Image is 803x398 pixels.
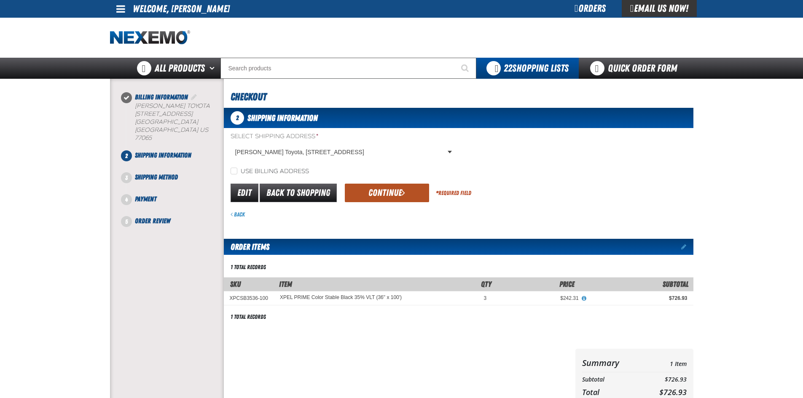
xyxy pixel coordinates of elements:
[280,295,402,301] : XPEL PRIME Color Stable Black 35% VLT (36" x 100')
[120,92,224,226] nav: Checkout steps. Current step is Shipping Information. Step 2 of 5
[135,134,152,142] bdo: 77065
[642,355,686,370] td: 1 Item
[659,387,687,397] span: $726.93
[231,133,455,141] label: Select Shipping Address
[436,189,471,197] div: Required Field
[135,93,188,101] span: Billing Information
[230,280,241,288] a: SKU
[126,172,224,194] li: Shipping Method. Step 3 of 5. Not Completed
[110,30,190,45] a: Home
[110,30,190,45] img: Nexemo logo
[190,93,198,101] a: Edit Billing Information
[135,126,198,134] span: [GEOGRAPHIC_DATA]
[126,216,224,226] li: Order Review. Step 5 of 5. Not Completed
[260,184,337,202] a: Back to Shopping
[121,172,132,183] span: 3
[126,194,224,216] li: Payment. Step 4 of 5. Not Completed
[231,211,245,218] a: Back
[504,62,569,74] span: Shopping Lists
[345,184,429,202] button: Continue
[224,291,274,305] td: XPCSB3536-100
[579,58,693,79] a: Quick Order Form
[126,92,224,150] li: Billing Information. Step 1 of 5. Completed
[220,58,476,79] input: Search
[498,295,578,302] div: $242.31
[135,173,178,181] span: Shipping Method
[481,280,491,288] span: Qty
[231,184,258,202] a: Edit
[247,113,318,123] span: Shipping Information
[121,150,132,161] span: 2
[207,58,220,79] button: Open All Products pages
[121,216,132,227] span: 5
[559,280,575,288] span: Price
[231,91,266,103] span: Checkout
[579,295,590,302] button: View All Prices for XPEL PRIME Color Stable Black 35% VLT (36" x 100')
[231,168,309,176] label: Use billing address
[135,102,210,110] span: [PERSON_NAME] Toyota
[224,239,269,255] h2: Order Items
[135,217,170,225] span: Order Review
[135,195,156,203] span: Payment
[135,151,191,159] span: Shipping Information
[231,111,244,125] span: 2
[135,118,198,126] span: [GEOGRAPHIC_DATA]
[591,295,688,302] div: $726.93
[231,263,266,271] div: 1 total records
[279,280,292,288] span: Item
[231,313,266,321] div: 1 total records
[582,374,642,385] th: Subtotal
[200,126,208,134] span: US
[663,280,688,288] span: Subtotal
[135,110,193,118] span: [STREET_ADDRESS]
[582,355,642,370] th: Summary
[121,194,132,205] span: 4
[235,148,446,157] span: [PERSON_NAME] Toyota, [STREET_ADDRESS]
[231,168,237,174] input: Use billing address
[642,374,686,385] td: $726.93
[681,244,693,250] a: Edit items
[126,150,224,172] li: Shipping Information. Step 2 of 5. Not Completed
[504,62,512,74] strong: 22
[484,295,487,301] span: 3
[455,58,476,79] button: Start Searching
[155,61,205,76] span: All Products
[476,58,579,79] button: You have 22 Shopping Lists. Open to view details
